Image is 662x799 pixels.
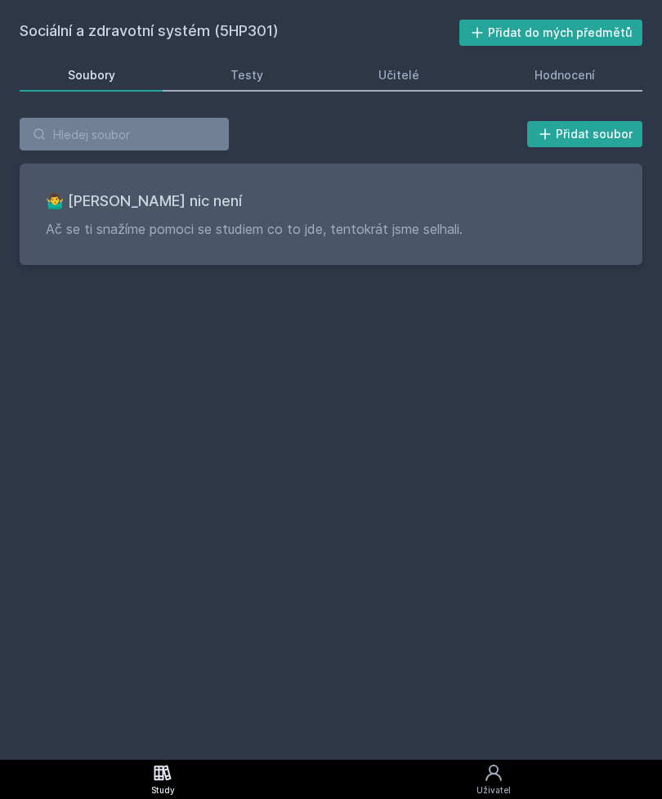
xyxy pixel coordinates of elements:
[182,59,311,92] a: Testy
[20,20,459,46] h2: Sociální a zdravotní systém (5HP301)
[486,59,642,92] a: Hodnocení
[46,190,616,213] h3: 🤷‍♂️ [PERSON_NAME] nic není
[20,59,163,92] a: Soubory
[535,67,595,83] div: Hodnocení
[46,219,616,239] p: Ač se ti snažíme pomoci se studiem co to jde, tentokrát jsme selhali.
[476,784,511,797] div: Uživatel
[230,67,263,83] div: Testy
[20,118,229,150] input: Hledej soubor
[527,121,643,147] button: Přidat soubor
[68,67,115,83] div: Soubory
[378,67,419,83] div: Učitelé
[151,784,175,797] div: Study
[330,59,467,92] a: Učitelé
[459,20,643,46] button: Přidat do mých předmětů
